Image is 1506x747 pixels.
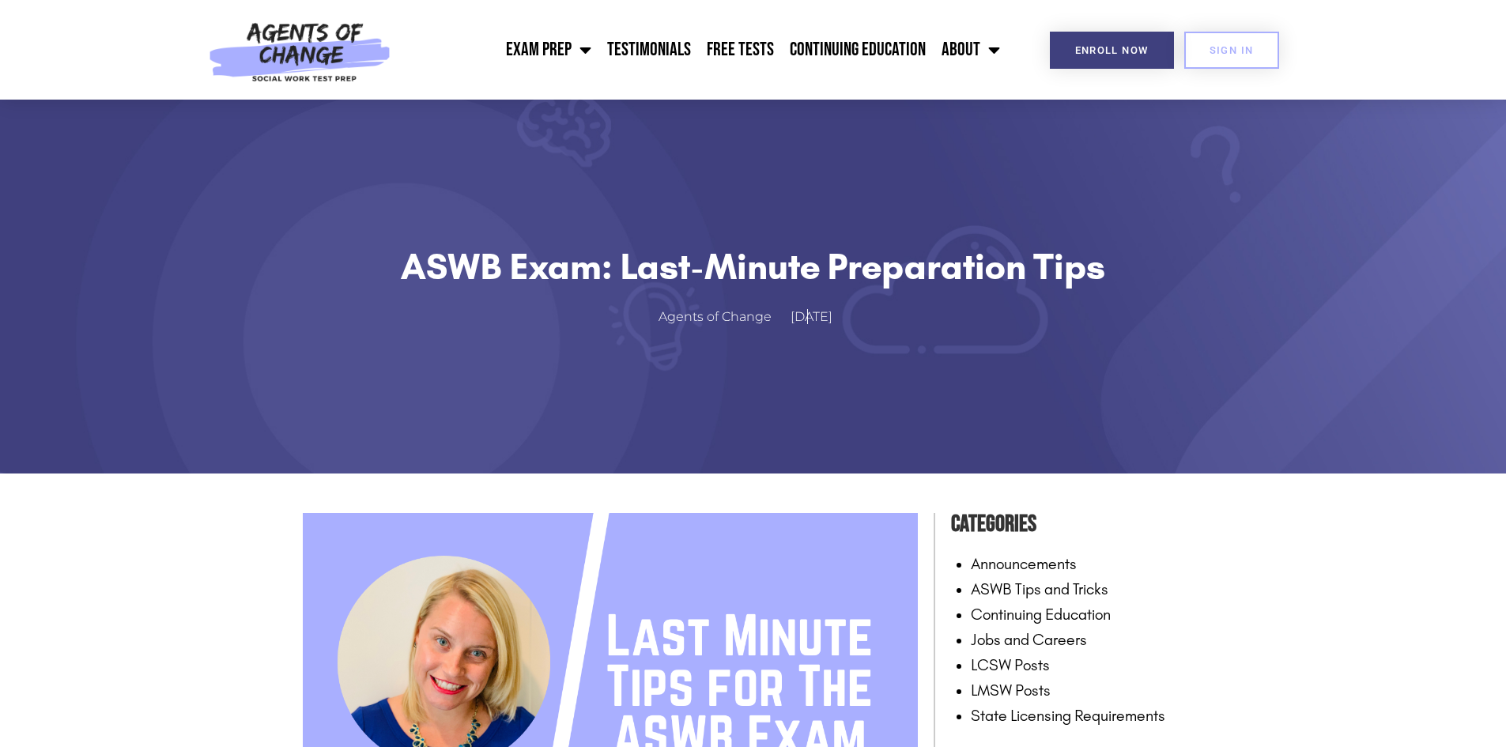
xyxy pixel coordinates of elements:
a: Enroll Now [1050,32,1174,69]
a: SIGN IN [1184,32,1279,69]
a: ASWB Tips and Tricks [971,579,1108,598]
span: Enroll Now [1075,45,1149,55]
span: SIGN IN [1210,45,1254,55]
a: Free Tests [699,30,782,70]
nav: Menu [399,30,1008,70]
a: Continuing Education [971,605,1111,624]
a: State Licensing Requirements [971,706,1165,725]
a: [DATE] [791,306,848,329]
time: [DATE] [791,309,832,324]
a: Agents of Change [659,306,787,329]
h4: Categories [951,505,1204,543]
a: Continuing Education [782,30,934,70]
a: Testimonials [599,30,699,70]
a: Jobs and Careers [971,630,1087,649]
a: LCSW Posts [971,655,1050,674]
a: About [934,30,1008,70]
a: LMSW Posts [971,681,1051,700]
h1: ASWB Exam: Last-Minute Preparation Tips [342,244,1164,289]
a: Exam Prep [498,30,599,70]
span: Agents of Change [659,306,772,329]
a: Announcements [971,554,1077,573]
